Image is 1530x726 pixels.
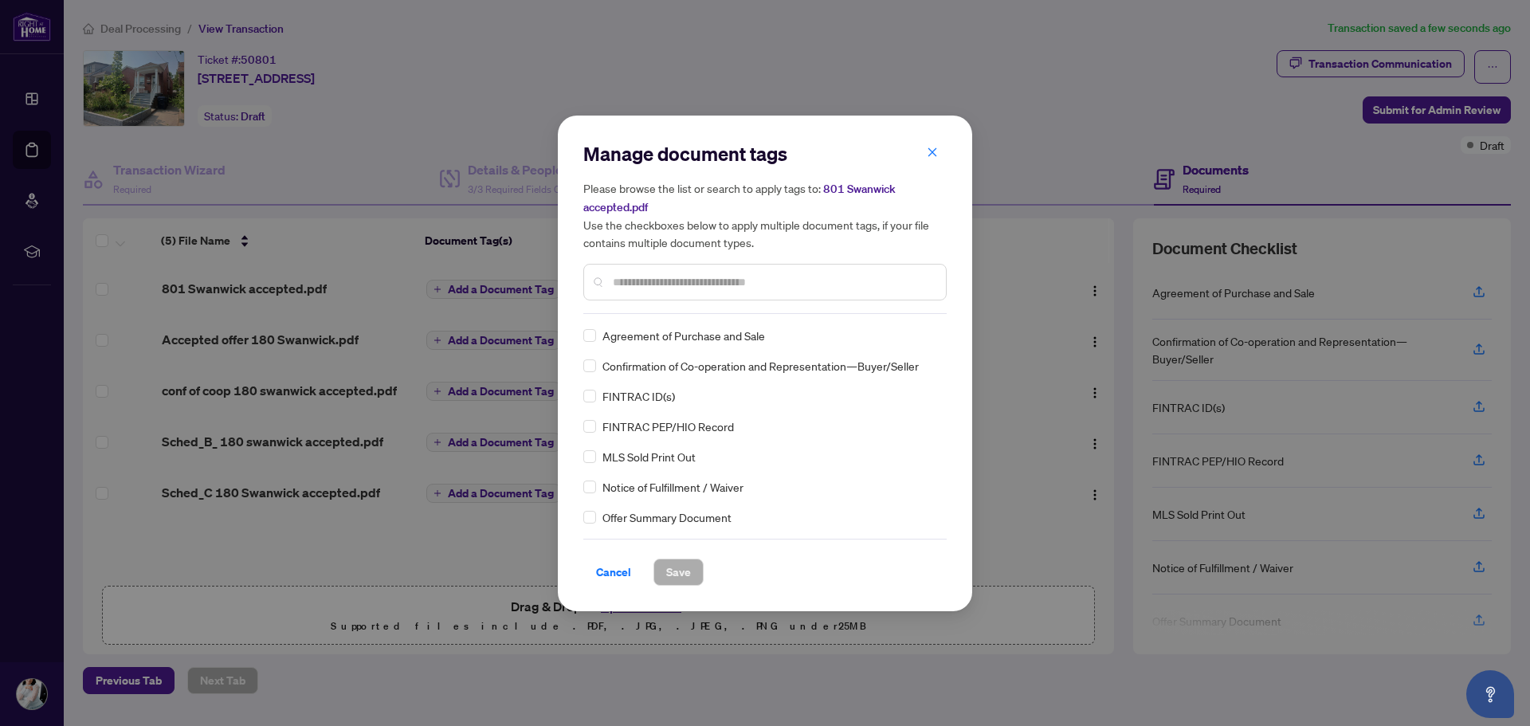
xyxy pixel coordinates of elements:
span: Agreement of Purchase and Sale [602,327,765,344]
span: MLS Sold Print Out [602,448,696,465]
span: Offer Summary Document [602,508,732,526]
span: Cancel [596,559,631,585]
span: Notice of Fulfillment / Waiver [602,478,743,496]
button: Cancel [583,559,644,586]
h5: Please browse the list or search to apply tags to: Use the checkboxes below to apply multiple doc... [583,179,947,251]
span: close [927,147,938,158]
h2: Manage document tags [583,141,947,167]
span: FINTRAC PEP/HIO Record [602,418,734,435]
button: Open asap [1466,670,1514,718]
span: 801 Swanwick accepted.pdf [583,182,896,214]
span: FINTRAC ID(s) [602,387,675,405]
span: Confirmation of Co-operation and Representation—Buyer/Seller [602,357,919,375]
button: Save [653,559,704,586]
